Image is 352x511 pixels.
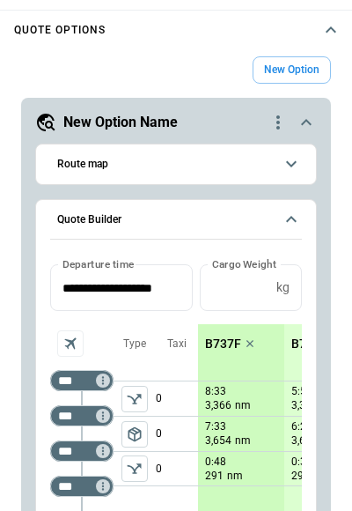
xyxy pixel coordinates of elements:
[167,337,187,352] p: Taxi
[205,469,224,484] p: 291
[205,385,226,398] p: 8:33
[291,337,320,352] p: B762
[50,144,302,184] button: Route map
[268,112,289,133] div: quote-option-actions
[50,405,114,426] div: Too short
[121,455,148,482] span: Type of sector
[276,280,290,295] p: kg
[205,398,231,413] p: 3,366
[205,433,231,448] p: 3,654
[253,56,331,84] button: New Option
[63,113,178,132] h5: New Option Name
[123,337,146,352] p: Type
[205,455,226,469] p: 0:48
[57,159,108,170] h6: Route map
[121,455,148,482] button: left aligned
[62,256,135,271] label: Departure time
[50,370,114,391] div: Too short
[156,417,198,451] p: 0
[291,385,312,398] p: 5:54
[205,337,241,352] p: B737F
[156,452,198,485] p: 0
[227,469,243,484] p: nm
[14,26,106,34] h4: Quote Options
[205,420,226,433] p: 7:33
[156,381,198,416] p: 0
[50,441,114,462] div: Too short
[235,433,251,448] p: nm
[121,421,148,448] button: left aligned
[291,420,312,433] p: 6:25
[291,469,310,484] p: 291
[57,214,121,226] h6: Quote Builder
[126,426,143,443] span: package_2
[121,386,148,412] button: left aligned
[291,398,318,413] p: 3,366
[291,455,312,469] p: 0:31
[121,421,148,448] span: Type of sector
[212,256,276,271] label: Cargo Weight
[57,330,84,357] span: Aircraft selection
[50,264,180,311] input: Choose date, selected date is Sep 9, 2025
[35,112,317,133] button: New Option Namequote-option-actions
[121,386,148,412] span: Type of sector
[50,476,114,497] div: Too short
[291,433,318,448] p: 3,654
[235,398,251,413] p: nm
[50,200,302,241] button: Quote Builder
